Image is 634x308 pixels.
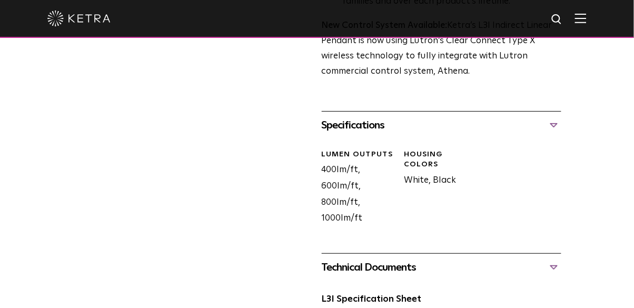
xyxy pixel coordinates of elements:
div: Specifications [322,117,561,134]
div: Technical Documents [322,259,561,276]
a: L3I Specification Sheet [322,295,422,304]
img: ketra-logo-2019-white [47,11,111,26]
img: search icon [551,13,564,26]
div: White, Black [396,150,479,227]
div: HOUSING COLORS [404,150,479,170]
div: 400lm/ft, 600lm/ft, 800lm/ft, 1000lm/ft [314,150,397,227]
div: LUMEN OUTPUTS [322,150,397,160]
p: Ketra’s L3I Indirect Linear Pendant is now using Lutron’s Clear Connect Type X wireless technolog... [322,18,561,80]
img: Hamburger%20Nav.svg [575,13,587,23]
